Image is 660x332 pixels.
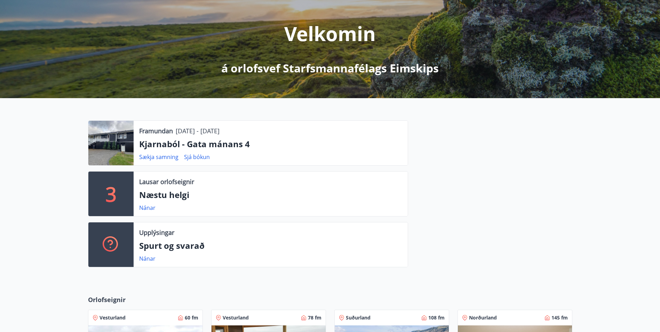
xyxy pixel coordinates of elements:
a: Nánar [139,255,156,262]
span: Suðurland [346,314,371,321]
span: Orlofseignir [88,295,126,304]
a: Sækja samning [139,153,178,161]
p: 3 [105,181,117,207]
span: 60 fm [185,314,198,321]
p: Upplýsingar [139,228,174,237]
a: Nánar [139,204,156,212]
span: 78 fm [308,314,321,321]
p: Velkomin [284,20,376,47]
span: Vesturland [100,314,126,321]
p: Lausar orlofseignir [139,177,194,186]
span: Vesturland [223,314,249,321]
a: Sjá bókun [184,153,210,161]
p: [DATE] - [DATE] [176,126,220,135]
p: Framundan [139,126,173,135]
span: 108 fm [428,314,445,321]
p: Kjarnaból - Gata mánans 4 [139,138,402,150]
p: Spurt og svarað [139,240,402,252]
p: á orlofsvef Starfsmannafélags Eimskips [221,61,439,76]
span: Norðurland [469,314,497,321]
p: Næstu helgi [139,189,402,201]
span: 145 fm [551,314,568,321]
